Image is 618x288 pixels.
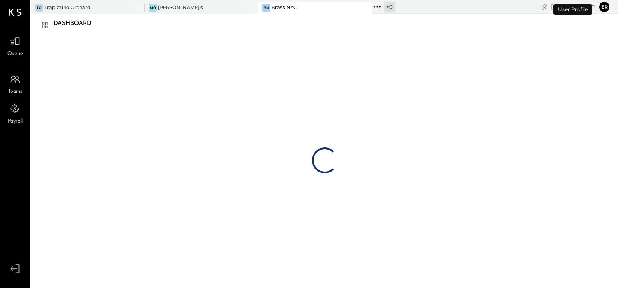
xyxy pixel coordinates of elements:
div: Mo [149,4,157,12]
span: Queue [7,50,23,58]
div: BN [262,4,270,12]
div: [DATE] [551,3,597,11]
span: Payroll [8,118,23,126]
div: TO [35,4,43,12]
a: Queue [0,33,30,58]
div: User Profile [553,4,592,15]
div: copy link [540,2,549,11]
span: Teams [8,88,22,96]
div: Brass NYC [271,4,297,11]
div: Trapizzino Orchard [44,4,91,11]
span: pm [590,3,597,9]
button: er [599,2,609,12]
div: Dashboard [53,17,100,31]
a: Payroll [0,101,30,126]
div: [PERSON_NAME]'s [158,4,203,11]
a: Teams [0,71,30,96]
div: + 0 [384,2,395,12]
span: 3 : 40 [571,3,588,11]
